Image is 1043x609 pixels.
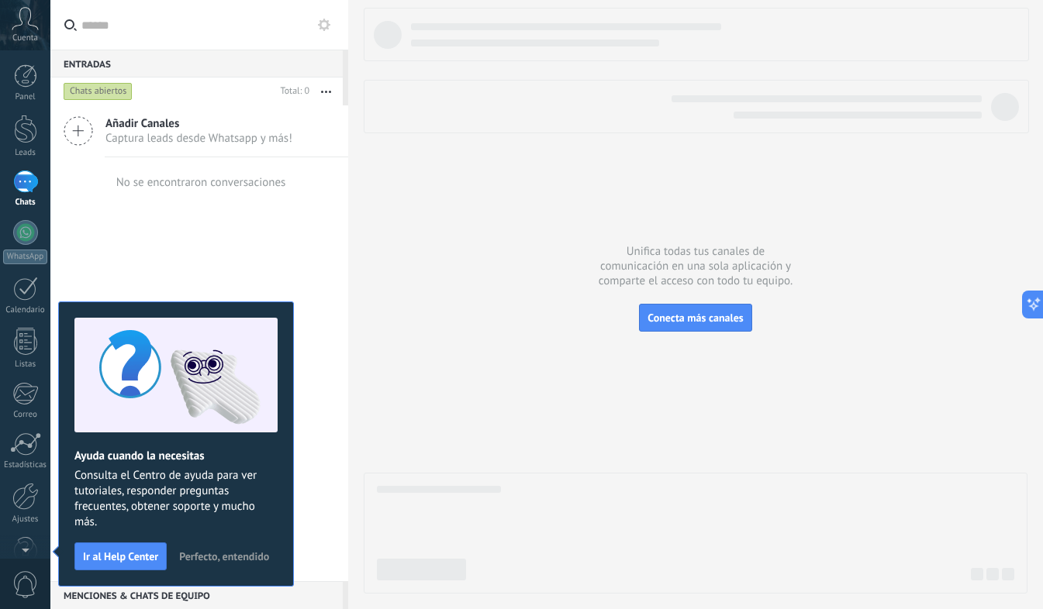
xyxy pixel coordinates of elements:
div: Chats [3,198,48,208]
div: Calendario [3,305,48,315]
button: Ir al Help Center [74,542,167,570]
div: WhatsApp [3,249,47,264]
div: Total: 0 [275,84,309,99]
span: Perfecto, entendido [179,551,269,562]
span: Cuenta [12,33,38,43]
div: Chats abiertos [64,82,133,101]
div: Panel [3,92,48,102]
div: Menciones & Chats de equipo [50,581,343,609]
span: Ir al Help Center [83,551,158,562]
div: Leads [3,148,48,158]
button: Más [309,77,343,105]
div: Estadísticas [3,460,48,470]
div: Correo [3,410,48,420]
span: Añadir Canales [105,116,292,131]
span: Captura leads desde Whatsapp y más! [105,131,292,146]
button: Perfecto, entendido [172,545,276,568]
span: Conecta más canales [648,311,743,325]
div: Entradas [50,50,343,77]
div: Ajustes [3,514,48,525]
h2: Ayuda cuando la necesitas [74,449,278,463]
div: Listas [3,360,48,370]
div: No se encontraron conversaciones [116,175,286,190]
span: Consulta el Centro de ayuda para ver tutoriales, responder preguntas frecuentes, obtener soporte ... [74,468,278,530]
button: Conecta más canales [639,304,751,332]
